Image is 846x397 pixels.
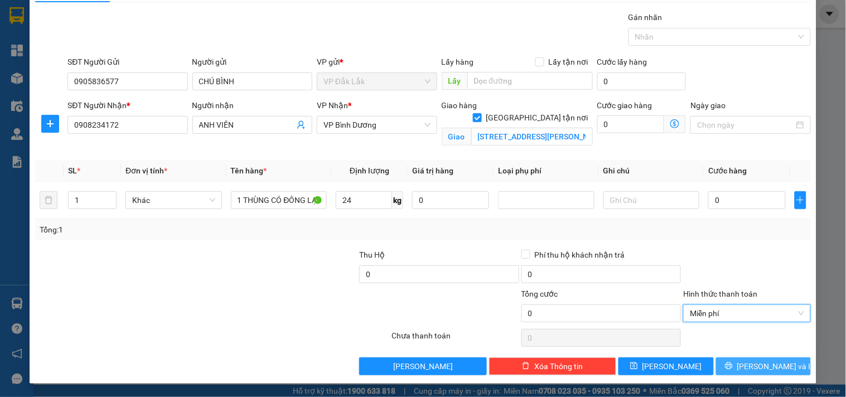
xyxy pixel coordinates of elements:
[716,357,811,375] button: printer[PERSON_NAME] và In
[597,57,647,66] label: Cước lấy hàng
[67,99,187,112] div: SĐT Người Nhận
[795,191,806,209] button: plus
[107,193,114,200] span: up
[104,200,116,209] span: Decrease Value
[104,192,116,200] span: Increase Value
[494,160,599,182] th: Loại phụ phí
[392,191,403,209] span: kg
[522,362,530,371] span: delete
[471,128,593,146] input: Giao tận nơi
[42,119,59,128] span: plus
[630,362,638,371] span: save
[599,160,704,182] th: Ghi chú
[708,166,747,175] span: Cước hàng
[231,166,267,175] span: Tên hàng
[442,72,467,90] span: Lấy
[521,289,558,298] span: Tổng cước
[323,117,430,133] span: VP Bình Dương
[597,115,665,133] input: Cước giao hàng
[795,196,806,205] span: plus
[544,56,593,68] span: Lấy tận nơi
[642,360,702,372] span: [PERSON_NAME]
[442,101,477,110] span: Giao hàng
[350,166,389,175] span: Định lượng
[40,224,327,236] div: Tổng: 1
[442,57,474,66] span: Lấy hàng
[40,191,57,209] button: delete
[690,101,726,110] label: Ngày giao
[530,249,630,261] span: Phí thu hộ khách nhận trả
[798,310,805,317] span: close-circle
[359,250,385,259] span: Thu Hộ
[323,73,430,90] span: VP Đắk Lắk
[442,128,471,146] span: Giao
[231,191,327,209] input: VD: Bàn, Ghế
[125,166,167,175] span: Đơn vị tính
[412,191,489,209] input: 0
[697,119,794,131] input: Ngày giao
[737,360,815,372] span: [PERSON_NAME] và In
[132,192,215,209] span: Khác
[41,115,59,133] button: plus
[67,56,187,68] div: SĐT Người Gửi
[390,330,520,349] div: Chưa thanh toán
[107,201,114,208] span: down
[597,101,652,110] label: Cước giao hàng
[412,166,453,175] span: Giá trị hàng
[317,101,348,110] span: VP Nhận
[297,120,306,129] span: user-add
[603,191,700,209] input: Ghi Chú
[192,99,312,112] div: Người nhận
[467,72,593,90] input: Dọc đường
[317,56,437,68] div: VP gửi
[618,357,713,375] button: save[PERSON_NAME]
[690,305,804,322] span: Miễn phí
[629,13,663,22] label: Gán nhãn
[68,166,77,175] span: SL
[597,72,687,90] input: Cước lấy hàng
[359,357,486,375] button: [PERSON_NAME]
[482,112,593,124] span: [GEOGRAPHIC_DATA] tận nơi
[192,56,312,68] div: Người gửi
[393,360,453,372] span: [PERSON_NAME]
[534,360,583,372] span: Xóa Thông tin
[725,362,733,371] span: printer
[489,357,616,375] button: deleteXóa Thông tin
[670,119,679,128] span: dollar-circle
[683,289,757,298] label: Hình thức thanh toán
